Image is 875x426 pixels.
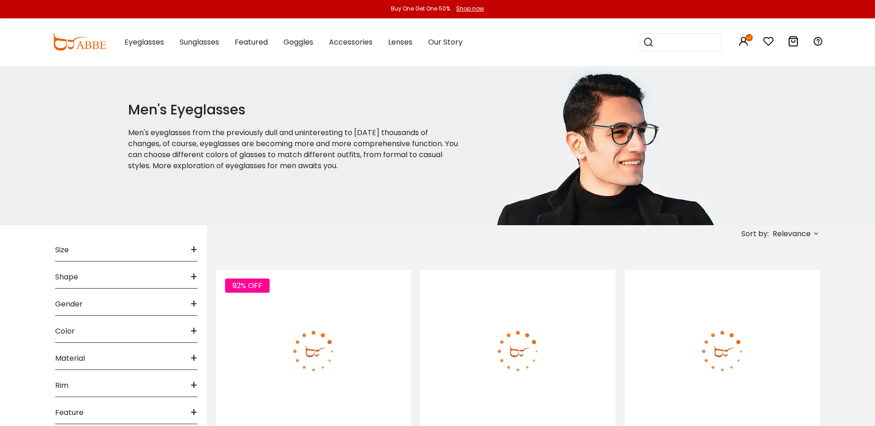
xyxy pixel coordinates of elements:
span: + [190,266,198,288]
span: Shape [55,266,78,288]
img: abbeglasses.com [52,34,106,51]
span: Gender [55,293,83,315]
a: Shop now [452,5,484,12]
img: men's eyeglasses [485,64,718,225]
span: + [190,347,198,369]
span: Color [55,320,75,342]
span: + [190,320,198,342]
span: Size [55,239,69,261]
span: + [190,375,198,397]
span: Eyeglasses [124,37,164,47]
span: Accessories [329,37,373,47]
h1: Men's Eyeglasses [128,102,463,118]
span: Sunglasses [180,37,219,47]
span: Material [55,347,85,369]
div: Shop now [456,5,484,13]
span: Relevance [773,226,811,242]
span: 92% OFF [225,278,270,293]
span: + [190,293,198,315]
span: Feature [55,402,84,424]
span: Sort by: [741,228,769,239]
span: Our Story [428,37,463,47]
span: Rim [55,375,68,397]
p: Men's eyeglasses from the previously dull and uninteresting to [DATE] thousands of changes, of co... [128,127,463,171]
span: Lenses [388,37,412,47]
span: Goggles [283,37,313,47]
span: + [190,402,198,424]
span: + [190,239,198,261]
div: Buy One Get One 50% [391,5,450,13]
span: Featured [235,37,268,47]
